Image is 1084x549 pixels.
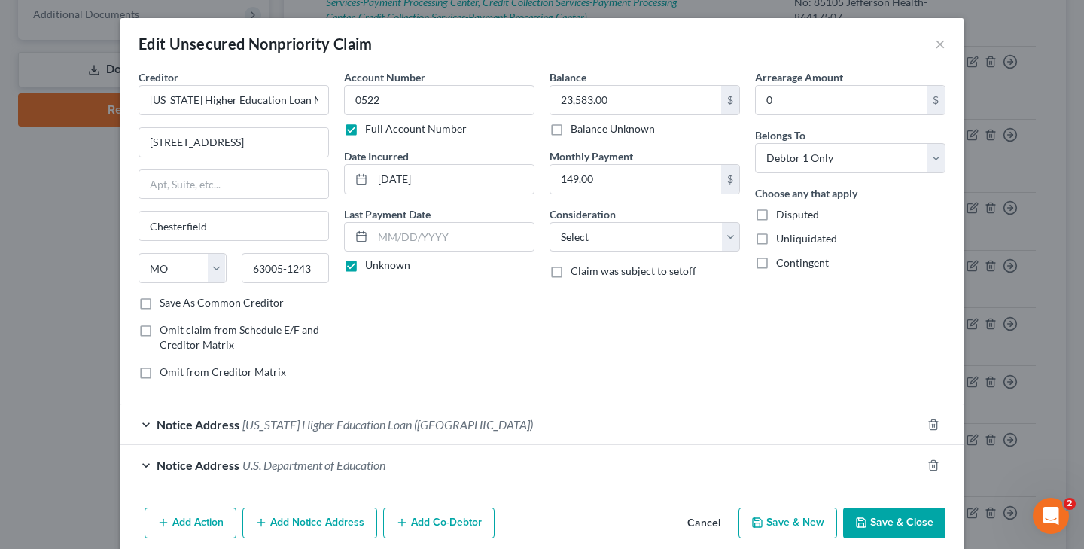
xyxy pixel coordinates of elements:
[550,69,586,85] label: Balance
[160,323,319,351] span: Omit claim from Schedule E/F and Creditor Matrix
[721,86,739,114] div: $
[344,206,431,222] label: Last Payment Date
[755,129,805,142] span: Belongs To
[738,508,837,539] button: Save & New
[776,232,837,245] span: Unliquidated
[755,69,843,85] label: Arrearage Amount
[157,458,239,472] span: Notice Address
[139,170,328,199] input: Apt, Suite, etc...
[843,508,945,539] button: Save & Close
[242,508,377,539] button: Add Notice Address
[550,86,721,114] input: 0.00
[571,121,655,136] label: Balance Unknown
[139,212,328,240] input: Enter city...
[550,206,616,222] label: Consideration
[344,85,534,115] input: --
[675,509,732,539] button: Cancel
[344,148,409,164] label: Date Incurred
[550,165,721,194] input: 0.00
[139,71,178,84] span: Creditor
[571,264,696,277] span: Claim was subject to setoff
[157,417,239,432] span: Notice Address
[139,128,328,157] input: Enter address...
[145,508,236,539] button: Add Action
[365,121,467,136] label: Full Account Number
[756,86,927,114] input: 0.00
[721,165,739,194] div: $
[242,253,330,283] input: Enter zip...
[1064,498,1076,510] span: 2
[344,69,425,85] label: Account Number
[160,295,284,310] label: Save As Common Creditor
[935,35,945,53] button: ×
[550,148,633,164] label: Monthly Payment
[373,165,534,194] input: MM/DD/YYYY
[1033,498,1069,534] iframe: Intercom live chat
[927,86,945,114] div: $
[242,417,533,432] span: [US_STATE] Higher Education Loan ([GEOGRAPHIC_DATA])
[139,85,329,115] input: Search creditor by name...
[139,33,373,54] div: Edit Unsecured Nonpriority Claim
[365,258,410,273] label: Unknown
[776,208,819,221] span: Disputed
[160,365,286,378] span: Omit from Creditor Matrix
[383,508,495,539] button: Add Co-Debtor
[776,256,829,269] span: Contingent
[242,458,385,472] span: U.S. Department of Education
[755,185,857,201] label: Choose any that apply
[373,223,534,252] input: MM/DD/YYYY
